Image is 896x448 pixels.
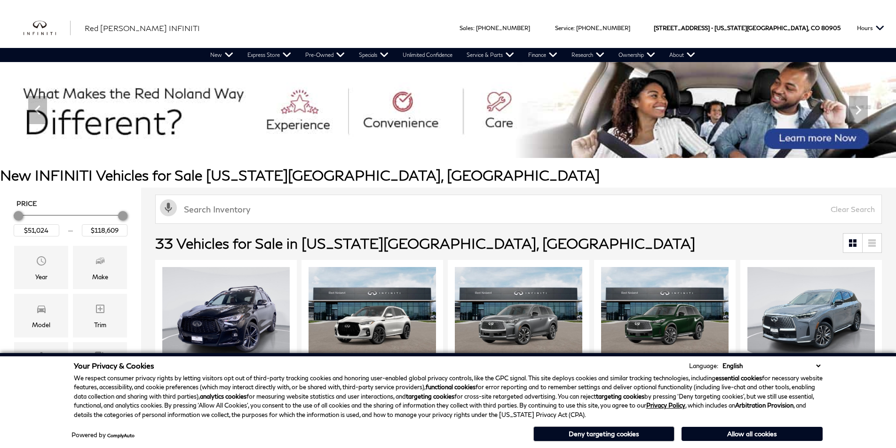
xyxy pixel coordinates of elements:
span: Red [PERSON_NAME] INFINITI [85,24,200,32]
a: About [662,48,702,62]
span: [US_STATE][GEOGRAPHIC_DATA], [714,8,809,48]
a: Research [564,48,611,62]
div: 1 / 2 [162,267,291,364]
button: Allow all cookies [682,427,823,441]
div: Previous [28,96,47,124]
a: infiniti [24,21,71,36]
div: Year [35,272,48,282]
input: Search Inventory [155,195,882,224]
div: ModelModel [14,294,68,337]
div: FueltypeFueltype [73,342,127,385]
a: Finance [521,48,564,62]
span: [STREET_ADDRESS] • [654,8,713,48]
span: Trim [95,301,106,320]
div: 1 / 2 [309,267,437,364]
div: Make [92,272,108,282]
span: Go to slide 4 [437,141,446,150]
img: 2025 INFINITI QX50 Sport AWD 1 [162,267,291,364]
a: [PHONE_NUMBER] [476,24,530,31]
span: : [473,24,475,31]
div: Maximum Price [118,211,127,220]
div: MakeMake [73,246,127,289]
input: Minimum [14,224,59,236]
span: Service [555,24,573,31]
span: Your Privacy & Cookies [74,361,154,370]
img: 2025 INFINITI QX50 Sport AWD 1 [309,267,437,364]
span: Go to slide 6 [463,141,473,150]
a: Privacy Policy [646,401,685,409]
strong: essential cookies [715,374,762,382]
button: Open the hours dropdown [852,8,889,48]
img: INFINITI [24,21,71,36]
span: : [573,24,575,31]
a: Red [PERSON_NAME] INFINITI [85,23,200,34]
a: New [203,48,240,62]
h5: Price [16,199,125,208]
button: Deny targeting cookies [533,426,674,441]
a: Specials [352,48,396,62]
strong: targeting cookies [596,393,644,400]
input: Maximum [82,224,127,236]
span: Sales [460,24,473,31]
strong: analytics cookies [200,393,246,400]
div: 1 / 2 [455,267,584,364]
div: Model [32,320,50,330]
span: 80905 [821,8,840,48]
p: We respect consumer privacy rights by letting visitors opt out of third-party tracking cookies an... [74,374,823,420]
nav: Main Navigation [203,48,702,62]
div: Trim [94,320,106,330]
div: 1 / 2 [747,267,876,364]
a: Ownership [611,48,662,62]
div: TrimTrim [73,294,127,337]
strong: Arbitration Provision [735,401,793,409]
strong: targeting cookies [406,393,454,400]
span: Year [36,253,47,272]
a: ComplyAuto [107,432,135,438]
div: 1 / 2 [601,267,730,364]
select: Language Select [720,361,823,370]
div: Price [14,208,127,236]
a: Unlimited Confidence [396,48,460,62]
div: FeaturesFeatures [14,342,68,385]
span: Go to slide 3 [424,141,433,150]
div: Powered by [71,432,135,438]
a: Pre-Owned [298,48,352,62]
img: 2026 INFINITI QX60 Luxe AWD 1 [747,267,876,364]
img: 2026 INFINITI QX60 Pure AWD 1 [455,267,584,364]
a: [PHONE_NUMBER] [576,24,630,31]
span: Fueltype [95,349,106,368]
span: Go to slide 2 [411,141,420,150]
span: Features [36,349,47,368]
span: CO [811,8,820,48]
img: 2026 INFINITI QX60 Luxe AWD 1 [601,267,730,364]
span: Go to slide 7 [476,141,486,150]
div: Next [849,96,868,124]
strong: functional cookies [426,383,476,391]
div: YearYear [14,246,68,289]
svg: Click to toggle on voice search [160,199,177,216]
div: Language: [689,363,718,369]
a: [STREET_ADDRESS] • [US_STATE][GEOGRAPHIC_DATA], CO 80905 [654,24,840,31]
span: 33 Vehicles for Sale in [US_STATE][GEOGRAPHIC_DATA], [GEOGRAPHIC_DATA] [155,235,695,252]
a: Express Store [240,48,298,62]
div: Minimum Price [14,211,23,220]
span: Go to slide 1 [397,141,407,150]
span: Model [36,301,47,320]
span: Go to slide 5 [450,141,460,150]
span: Make [95,253,106,272]
a: Service & Parts [460,48,521,62]
span: Go to slide 8 [490,141,499,150]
